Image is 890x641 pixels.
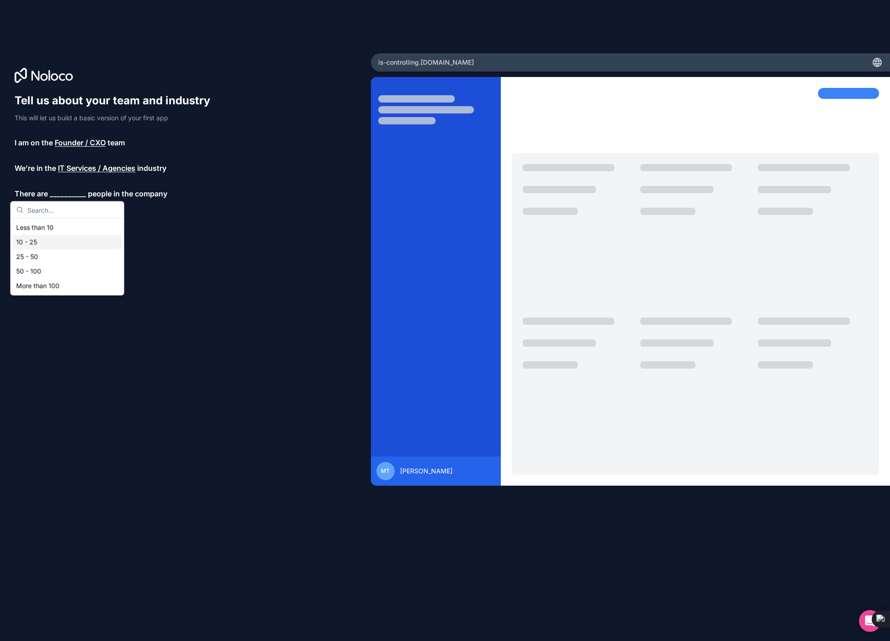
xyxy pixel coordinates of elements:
[15,163,56,174] span: We’re in the
[11,219,124,295] div: Suggestions
[108,137,125,148] span: team
[13,235,122,250] div: 10 - 25
[13,221,122,235] div: Less than 10
[88,188,167,199] span: people in the company
[27,202,118,218] input: Search...
[55,137,106,148] span: Founder / CXO
[381,467,390,475] span: MT
[50,188,86,199] span: __________
[859,610,881,632] div: Open Intercom Messenger
[13,264,122,279] div: 50 - 100
[15,137,53,148] span: I am on the
[137,163,166,174] span: industry
[13,250,122,264] div: 25 - 50
[13,279,122,293] div: More than 100
[15,93,219,108] h1: Tell us about your team and industry
[15,113,219,123] p: This will let us build a basic version of your first app
[400,467,453,476] span: [PERSON_NAME]
[15,188,48,199] span: There are
[58,163,135,174] span: IT Services / Agencies
[378,58,474,67] span: is-controlling .[DOMAIN_NAME]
